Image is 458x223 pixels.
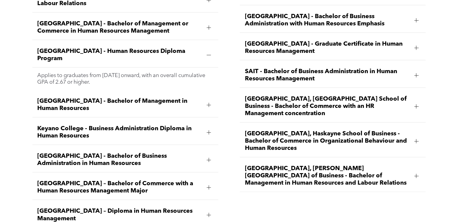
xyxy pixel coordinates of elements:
span: [GEOGRAPHIC_DATA] – Bachelor of Commerce with a Human Resources Management Major [37,180,202,195]
span: [GEOGRAPHIC_DATA] - Bachelor of Management or Commerce in Human Resources Management [37,20,202,35]
span: [GEOGRAPHIC_DATA], Haskayne School of Business - Bachelor of Commerce in Organizational Behaviour... [245,130,409,152]
span: SAIT - Bachelor of Business Administration in Human Resources Management [245,68,409,82]
span: [GEOGRAPHIC_DATA] - Human Resources Diploma Program [37,48,202,62]
span: [GEOGRAPHIC_DATA] - Graduate Certificate in Human Resources Management [245,40,409,55]
span: Keyano College - Business Administration Diploma in Human Resources [37,125,202,140]
span: [GEOGRAPHIC_DATA] – Diploma in Human Resources Management [37,208,202,222]
span: [GEOGRAPHIC_DATA] - Bachelor of Business Administration with Human Resources Emphasis [245,13,409,27]
span: [GEOGRAPHIC_DATA] - Bachelor of Business Administration in Human Resources [37,153,202,167]
p: Applies to graduates from [DATE] onward, with an overall cumulative GPA of 2.67 or higher. [37,72,213,86]
span: [GEOGRAPHIC_DATA], [PERSON_NAME][GEOGRAPHIC_DATA] of Business - Bachelor of Management in Human R... [245,165,409,187]
span: [GEOGRAPHIC_DATA] - Bachelor of Management in Human Resources [37,98,202,112]
span: [GEOGRAPHIC_DATA], [GEOGRAPHIC_DATA] School of Business - Bachelor of Commerce with an HR Managem... [245,95,409,117]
